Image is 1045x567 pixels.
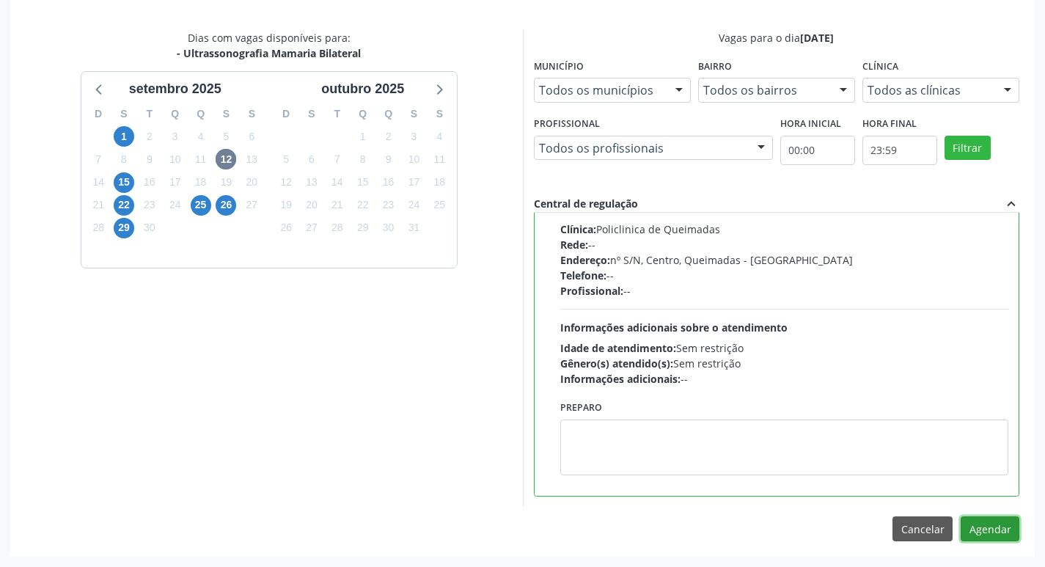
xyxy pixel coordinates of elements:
span: sábado, 6 de setembro de 2025 [241,126,262,147]
label: Bairro [698,56,732,78]
label: Profissional [534,113,600,136]
input: Selecione o horário [780,136,855,165]
span: Rede: [560,238,588,252]
span: quarta-feira, 24 de setembro de 2025 [165,195,186,216]
div: T [324,103,350,125]
div: -- [560,268,1009,283]
div: Q [188,103,213,125]
div: -- [560,283,1009,299]
span: quarta-feira, 1 de outubro de 2025 [353,126,373,147]
span: quinta-feira, 9 de outubro de 2025 [378,149,399,169]
span: sábado, 27 de setembro de 2025 [241,195,262,216]
label: Hora final [862,113,917,136]
div: Vagas para o dia [534,30,1020,45]
span: segunda-feira, 27 de outubro de 2025 [301,218,322,238]
div: S [401,103,427,125]
label: Hora inicial [780,113,841,136]
button: Agendar [961,516,1019,541]
span: Todos as clínicas [868,83,989,98]
div: Q [350,103,375,125]
span: sexta-feira, 24 de outubro de 2025 [403,195,424,216]
span: quarta-feira, 22 de outubro de 2025 [353,195,373,216]
div: S [427,103,452,125]
span: Profissional: [560,284,623,298]
span: Idade de atendimento: [560,341,676,355]
span: domingo, 12 de outubro de 2025 [276,172,296,193]
div: Dias com vagas disponíveis para: [177,30,361,61]
span: [DATE] [800,31,834,45]
button: Filtrar [945,136,991,161]
span: Endereço: [560,253,610,267]
span: terça-feira, 30 de setembro de 2025 [139,218,160,238]
span: sexta-feira, 3 de outubro de 2025 [403,126,424,147]
span: segunda-feira, 13 de outubro de 2025 [301,172,322,193]
span: sexta-feira, 19 de setembro de 2025 [216,172,236,193]
span: Todos os municípios [539,83,661,98]
span: Todos os profissionais [539,141,743,156]
span: quarta-feira, 3 de setembro de 2025 [165,126,186,147]
div: -- [560,237,1009,252]
span: domingo, 28 de setembro de 2025 [88,218,109,238]
button: Cancelar [892,516,953,541]
span: quarta-feira, 10 de setembro de 2025 [165,149,186,169]
span: Clínica: [560,222,596,236]
span: segunda-feira, 20 de outubro de 2025 [301,195,322,216]
span: quarta-feira, 17 de setembro de 2025 [165,172,186,193]
span: Informações adicionais sobre o atendimento [560,321,788,334]
i: expand_less [1003,196,1019,212]
span: sábado, 18 de outubro de 2025 [429,172,450,193]
span: terça-feira, 14 de outubro de 2025 [327,172,348,193]
div: D [274,103,299,125]
label: Município [534,56,584,78]
div: outubro 2025 [315,79,410,99]
span: domingo, 19 de outubro de 2025 [276,195,296,216]
span: sexta-feira, 12 de setembro de 2025 [216,149,236,169]
div: T [136,103,162,125]
span: domingo, 14 de setembro de 2025 [88,172,109,193]
span: Telefone: [560,268,606,282]
span: terça-feira, 7 de outubro de 2025 [327,149,348,169]
div: - Ultrassonografia Mamaria Bilateral [177,45,361,61]
span: Todos os bairros [703,83,825,98]
span: segunda-feira, 22 de setembro de 2025 [114,195,134,216]
span: quinta-feira, 18 de setembro de 2025 [191,172,211,193]
div: Q [162,103,188,125]
span: sábado, 20 de setembro de 2025 [241,172,262,193]
label: Preparo [560,397,602,420]
span: domingo, 26 de outubro de 2025 [276,218,296,238]
span: domingo, 21 de setembro de 2025 [88,195,109,216]
div: Policlinica de Queimadas [560,222,1009,237]
span: segunda-feira, 29 de setembro de 2025 [114,218,134,238]
span: sábado, 13 de setembro de 2025 [241,149,262,169]
span: terça-feira, 28 de outubro de 2025 [327,218,348,238]
span: quarta-feira, 29 de outubro de 2025 [353,218,373,238]
span: quinta-feira, 11 de setembro de 2025 [191,149,211,169]
div: -- [560,371,1009,387]
span: quinta-feira, 4 de setembro de 2025 [191,126,211,147]
span: segunda-feira, 8 de setembro de 2025 [114,149,134,169]
div: S [111,103,137,125]
span: sexta-feira, 17 de outubro de 2025 [403,172,424,193]
span: segunda-feira, 1 de setembro de 2025 [114,126,134,147]
span: quarta-feira, 8 de outubro de 2025 [353,149,373,169]
div: D [86,103,111,125]
span: Informações adicionais: [560,372,681,386]
div: S [239,103,265,125]
label: Clínica [862,56,898,78]
span: terça-feira, 23 de setembro de 2025 [139,195,160,216]
input: Selecione o horário [862,136,937,165]
div: Sem restrição [560,340,1009,356]
span: terça-feira, 2 de setembro de 2025 [139,126,160,147]
span: segunda-feira, 15 de setembro de 2025 [114,172,134,193]
span: Gênero(s) atendido(s): [560,356,673,370]
span: quinta-feira, 30 de outubro de 2025 [378,218,399,238]
span: sábado, 11 de outubro de 2025 [429,149,450,169]
span: segunda-feira, 6 de outubro de 2025 [301,149,322,169]
span: quinta-feira, 25 de setembro de 2025 [191,195,211,216]
span: sábado, 4 de outubro de 2025 [429,126,450,147]
span: quinta-feira, 23 de outubro de 2025 [378,195,399,216]
span: quinta-feira, 16 de outubro de 2025 [378,172,399,193]
span: sábado, 25 de outubro de 2025 [429,195,450,216]
span: sexta-feira, 31 de outubro de 2025 [403,218,424,238]
div: Q [375,103,401,125]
